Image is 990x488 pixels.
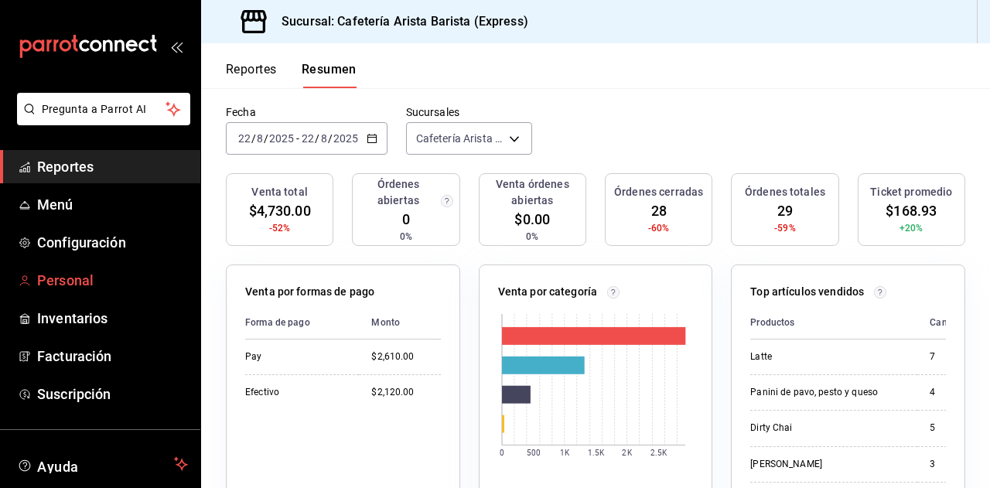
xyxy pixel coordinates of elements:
[251,184,307,200] h3: Venta total
[623,449,633,458] text: 2K
[930,421,969,435] div: 5
[750,350,905,363] div: Latte
[917,306,981,340] th: Cantidad
[11,112,190,128] a: Pregunta a Parrot AI
[256,132,264,145] input: --
[264,132,268,145] span: /
[870,184,952,200] h3: Ticket promedio
[359,306,440,340] th: Monto
[498,284,598,300] p: Venta por categoría
[245,306,359,340] th: Forma de pago
[37,232,188,253] span: Configuración
[560,449,570,458] text: 1K
[750,306,917,340] th: Productos
[245,284,374,300] p: Venta por formas de pago
[750,386,905,399] div: Panini de pavo, pesto y queso
[614,184,703,200] h3: Órdenes cerradas
[406,107,532,118] label: Sucursales
[302,62,357,88] button: Resumen
[301,132,315,145] input: --
[588,449,605,458] text: 1.5K
[268,132,295,145] input: ----
[333,132,359,145] input: ----
[359,176,437,209] h3: Órdenes abiertas
[226,62,277,88] button: Reportes
[900,221,923,235] span: +20%
[37,384,188,404] span: Suscripción
[930,350,969,363] div: 7
[37,270,188,291] span: Personal
[500,449,504,458] text: 0
[526,230,538,244] span: 0%
[269,221,291,235] span: -52%
[402,209,410,230] span: 0
[320,132,328,145] input: --
[170,40,183,53] button: open_drawer_menu
[37,308,188,329] span: Inventarios
[237,132,251,145] input: --
[251,132,256,145] span: /
[17,93,190,125] button: Pregunta a Parrot AI
[651,200,667,221] span: 28
[648,221,670,235] span: -60%
[245,386,346,399] div: Efectivo
[650,449,667,458] text: 2.5K
[930,458,969,471] div: 3
[37,194,188,215] span: Menú
[37,156,188,177] span: Reportes
[750,458,905,471] div: [PERSON_NAME]
[416,131,504,146] span: Cafetería Arista Barista (Express)
[269,12,528,31] h3: Sucursal: Cafetería Arista Barista (Express)
[750,284,864,300] p: Top artículos vendidos
[42,101,166,118] span: Pregunta a Parrot AI
[526,449,540,458] text: 500
[315,132,319,145] span: /
[37,455,168,473] span: Ayuda
[37,346,188,367] span: Facturación
[226,62,357,88] div: navigation tabs
[371,350,440,363] div: $2,610.00
[296,132,299,145] span: -
[514,209,550,230] span: $0.00
[774,221,796,235] span: -59%
[400,230,412,244] span: 0%
[486,176,579,209] h3: Venta órdenes abiertas
[226,107,387,118] label: Fecha
[777,200,793,221] span: 29
[750,421,905,435] div: Dirty Chai
[245,350,346,363] div: Pay
[745,184,825,200] h3: Órdenes totales
[886,200,937,221] span: $168.93
[371,386,440,399] div: $2,120.00
[930,386,969,399] div: 4
[249,200,311,221] span: $4,730.00
[328,132,333,145] span: /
